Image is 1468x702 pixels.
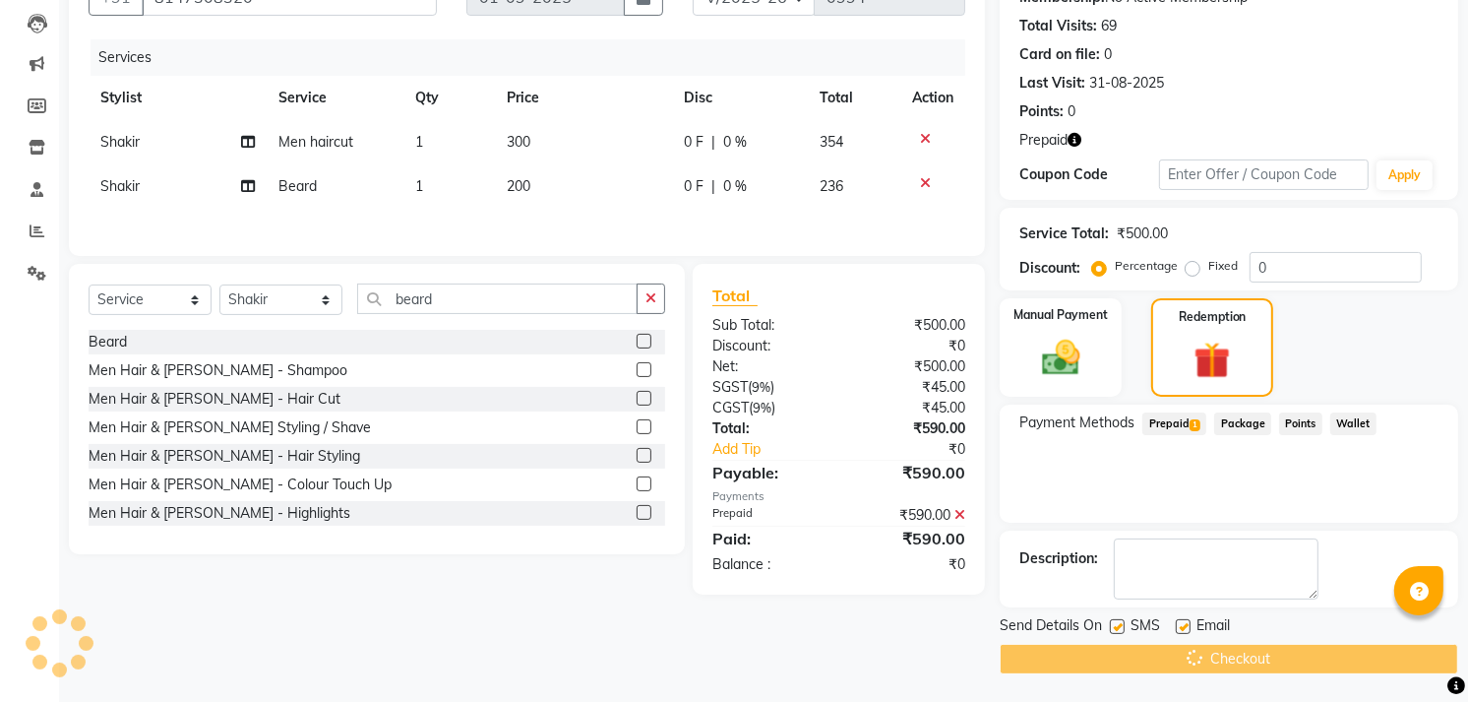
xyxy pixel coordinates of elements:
div: Men Hair & [PERSON_NAME] - Colour Touch Up [89,475,392,495]
th: Disc [672,76,808,120]
div: ₹500.00 [839,356,981,377]
div: ₹590.00 [839,505,981,526]
div: Coupon Code [1019,164,1159,185]
span: SMS [1131,615,1160,640]
div: 0 [1104,44,1112,65]
span: Total [712,286,758,306]
div: 31-08-2025 [1089,73,1164,94]
div: Total: [698,418,839,439]
span: 1 [415,133,423,151]
div: ₹590.00 [839,418,981,439]
div: Men Hair & [PERSON_NAME] - Hair Styling [89,446,360,467]
label: Manual Payment [1013,306,1108,324]
div: Last Visit: [1019,73,1085,94]
span: 1 [415,177,423,195]
div: Paid: [698,527,839,550]
span: 354 [820,133,843,151]
div: Men Hair & [PERSON_NAME] Styling / Shave [89,417,371,438]
div: 0 [1068,101,1075,122]
div: Payments [712,488,965,505]
div: ₹500.00 [1117,223,1168,244]
th: Service [267,76,403,120]
span: Shakir [100,177,140,195]
div: Sub Total: [698,315,839,336]
div: Discount: [698,336,839,356]
div: Men Hair & [PERSON_NAME] - Highlights [89,503,350,524]
th: Qty [403,76,495,120]
a: Add Tip [698,439,863,460]
span: 0 % [723,132,747,153]
span: Beard [278,177,317,195]
div: Points: [1019,101,1064,122]
div: Discount: [1019,258,1080,279]
img: _cash.svg [1030,336,1092,380]
div: ( ) [698,398,839,418]
div: ( ) [698,377,839,398]
div: Description: [1019,548,1098,569]
span: 1 [1190,419,1200,431]
div: Men Hair & [PERSON_NAME] - Shampoo [89,360,347,381]
span: Men haircut [278,133,353,151]
span: 200 [507,177,530,195]
span: 9% [753,400,771,415]
div: ₹590.00 [839,527,981,550]
span: 236 [820,177,843,195]
button: Apply [1376,160,1433,190]
span: 0 % [723,176,747,197]
div: Balance : [698,554,839,575]
span: Email [1196,615,1230,640]
th: Stylist [89,76,267,120]
span: Package [1214,413,1271,435]
span: SGST [712,378,748,396]
input: Enter Offer / Coupon Code [1159,160,1369,190]
input: Search or Scan [357,284,638,314]
div: Men Hair & [PERSON_NAME] - Hair Cut [89,389,340,410]
div: Card on file: [1019,44,1100,65]
span: Wallet [1330,413,1376,435]
span: Shakir [100,133,140,151]
span: Prepaid [1142,413,1206,435]
div: Service Total: [1019,223,1109,244]
span: | [711,132,715,153]
div: Payable: [698,461,839,484]
span: 300 [507,133,530,151]
label: Percentage [1115,257,1178,275]
div: ₹500.00 [839,315,981,336]
span: Payment Methods [1019,413,1134,433]
span: 0 F [684,132,703,153]
div: ₹45.00 [839,377,981,398]
div: Total Visits: [1019,16,1097,36]
div: ₹590.00 [839,461,981,484]
div: ₹0 [863,439,981,460]
span: Send Details On [1000,615,1102,640]
div: ₹0 [839,554,981,575]
span: | [711,176,715,197]
div: Services [91,39,980,76]
th: Action [900,76,965,120]
span: CGST [712,399,749,416]
div: Beard [89,332,127,352]
div: 69 [1101,16,1117,36]
span: 9% [752,379,770,395]
div: ₹0 [839,336,981,356]
th: Total [808,76,900,120]
label: Fixed [1208,257,1238,275]
span: Prepaid [1019,130,1068,151]
img: _gift.svg [1183,338,1242,383]
span: 0 F [684,176,703,197]
div: ₹45.00 [839,398,981,418]
label: Redemption [1179,308,1247,326]
th: Price [495,76,672,120]
span: Points [1279,413,1322,435]
div: Net: [698,356,839,377]
div: Prepaid [698,505,839,526]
